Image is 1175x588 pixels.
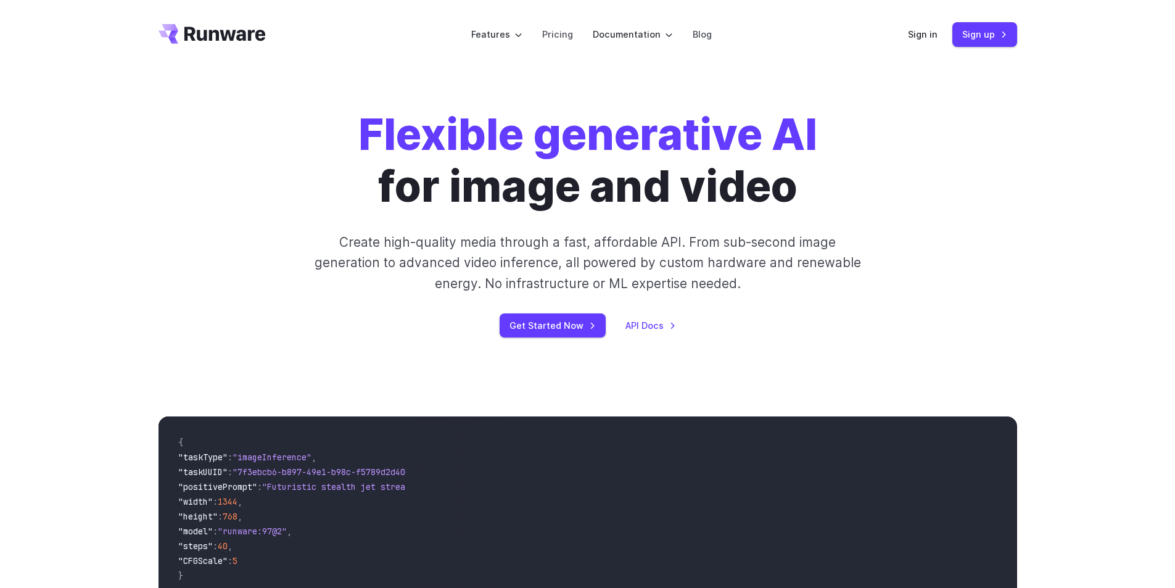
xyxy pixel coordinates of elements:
[233,452,311,463] span: "imageInference"
[178,526,213,537] span: "model"
[178,511,218,522] span: "height"
[237,496,242,507] span: ,
[358,108,817,160] strong: Flexible generative AI
[262,481,711,492] span: "Futuristic stealth jet streaking through a neon-lit cityscape with glowing purple exhaust"
[313,232,862,294] p: Create high-quality media through a fast, affordable API. From sub-second image generation to adv...
[178,496,213,507] span: "width"
[542,27,573,41] a: Pricing
[213,526,218,537] span: :
[178,481,257,492] span: "positivePrompt"
[693,27,712,41] a: Blog
[178,466,228,478] span: "taskUUID"
[228,452,233,463] span: :
[228,540,233,552] span: ,
[213,540,218,552] span: :
[233,466,420,478] span: "7f3ebcb6-b897-49e1-b98c-f5789d2d40d7"
[233,555,237,566] span: 5
[228,466,233,478] span: :
[223,511,237,522] span: 768
[593,27,673,41] label: Documentation
[237,511,242,522] span: ,
[471,27,522,41] label: Features
[178,437,183,448] span: {
[500,313,606,337] a: Get Started Now
[287,526,292,537] span: ,
[178,555,228,566] span: "CFGScale"
[178,570,183,581] span: }
[311,452,316,463] span: ,
[159,24,266,44] a: Go to /
[218,511,223,522] span: :
[908,27,938,41] a: Sign in
[218,526,287,537] span: "runware:97@2"
[213,496,218,507] span: :
[952,22,1017,46] a: Sign up
[257,481,262,492] span: :
[228,555,233,566] span: :
[625,318,676,333] a: API Docs
[218,496,237,507] span: 1344
[358,109,817,212] h1: for image and video
[218,540,228,552] span: 40
[178,452,228,463] span: "taskType"
[178,540,213,552] span: "steps"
